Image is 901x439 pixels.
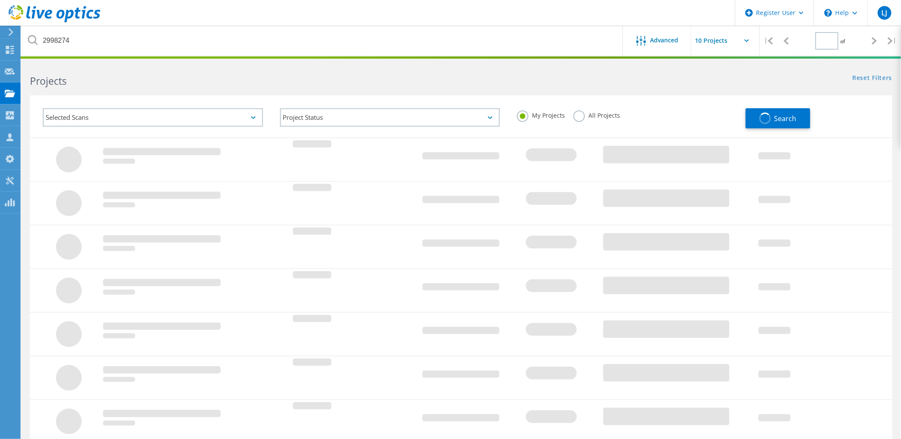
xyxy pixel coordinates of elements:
[883,26,901,56] div: |
[30,74,67,88] b: Projects
[21,26,623,56] input: Search projects by name, owner, ID, company, etc
[650,37,679,43] span: Advanced
[517,110,565,119] label: My Projects
[573,110,620,119] label: All Projects
[841,38,845,45] span: of
[881,9,887,16] span: LJ
[746,108,810,128] button: Search
[824,9,832,17] svg: \n
[9,18,100,24] a: Live Optics Dashboard
[774,114,797,123] span: Search
[280,108,500,127] div: Project Status
[853,75,892,82] a: Reset Filters
[43,108,263,127] div: Selected Scans
[760,26,777,56] div: |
